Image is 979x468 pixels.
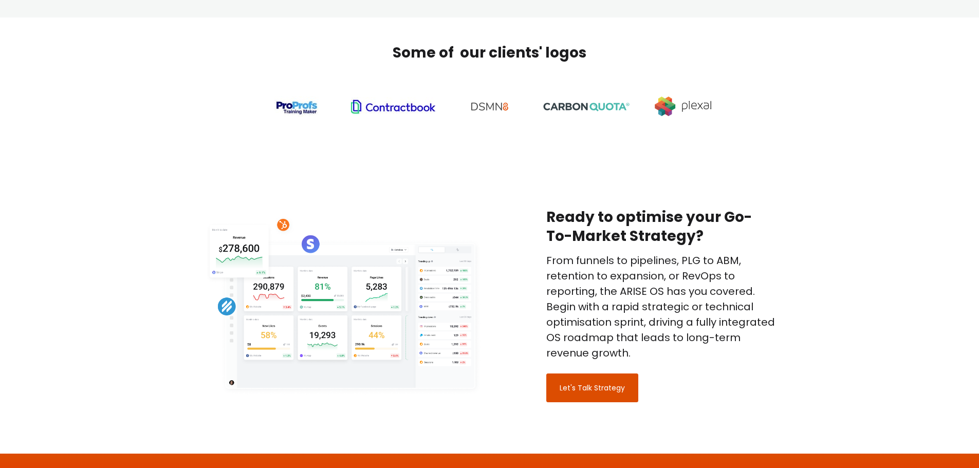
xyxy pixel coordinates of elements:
[546,253,775,361] p: From funnels to pipelines, PLG to ABM, retention to expansion, or RevOps to reporting, the ARISE ...
[205,214,482,396] img: Metrics (1)
[351,97,435,116] img: contract book logo
[274,96,319,117] img: proprofs training maker
[466,93,513,119] img: dsmn8 testimonials
[546,208,775,247] h2: Ready to optimise your Go-To-Market Strategy?
[655,97,711,116] img: shift-london-partner-plexal
[546,373,638,402] a: Let's Talk Strategy
[253,43,726,63] h2: Some of our clients' logos
[543,102,630,111] img: CQ_Logo_Registered_1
